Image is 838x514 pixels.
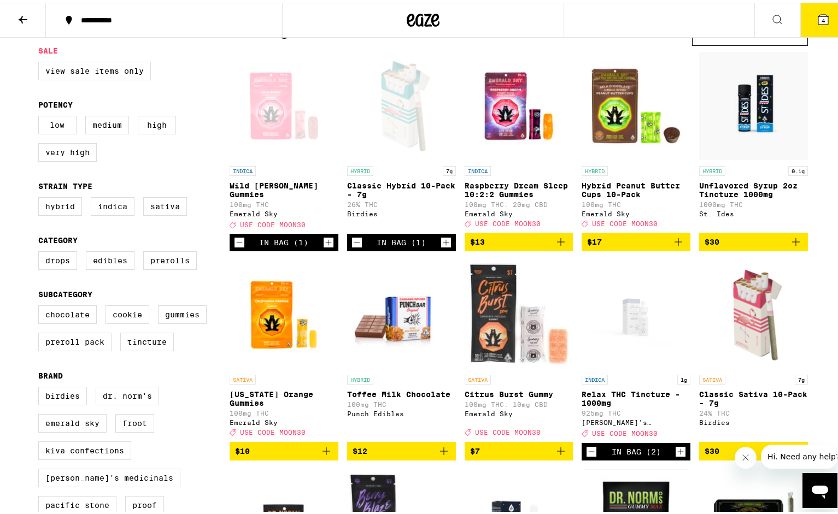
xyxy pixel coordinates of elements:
label: Prerolls [143,249,197,267]
span: USE CODE MOON30 [592,217,658,224]
img: Emerald Sky - Raspberry Dream Sleep 10:2:2 Gummies [465,49,573,158]
span: $13 [470,235,485,244]
p: 7g [443,163,456,173]
button: Increment [675,444,686,454]
a: Open page for Raspberry Dream Sleep 10:2:2 Gummies from Emerald Sky [465,49,573,230]
p: Hybrid Peanut Butter Cups 10-Pack [582,179,690,196]
p: 1g [677,372,690,382]
img: Birdies - Classic Sativa 10-Pack - 7g [699,257,808,367]
p: Toffee Milk Chocolate [347,387,456,396]
button: Increment [323,234,334,245]
label: Drops [38,249,77,267]
p: 24% THC [699,407,808,414]
label: Gummies [158,303,207,321]
button: Add to bag [465,230,573,249]
p: INDICA [465,163,491,173]
div: [PERSON_NAME]'s Medicinals [582,416,690,423]
a: Open page for Wild Berry Gummies from Emerald Sky [230,49,338,231]
p: HYBRID [699,163,725,173]
label: Very High [38,140,97,159]
p: 100mg THC [582,198,690,205]
iframe: Button to launch messaging window [802,470,837,505]
p: SATIVA [699,372,725,382]
label: Cookie [106,303,149,321]
p: INDICA [230,163,256,173]
span: USE CODE MOON30 [475,217,541,224]
button: Decrement [351,234,362,245]
label: Sativa [143,194,187,213]
img: Emerald Sky - Hybrid Peanut Butter Cups 10-Pack [582,49,690,158]
legend: Strain Type [38,179,92,188]
span: USE CODE MOON30 [475,427,541,434]
span: $30 [705,444,719,453]
p: HYBRID [347,163,373,173]
button: Add to bag [699,439,808,458]
button: Add to bag [347,439,456,458]
img: St. Ides - Unflavored Syrup 2oz Tincture 1000mg [699,49,808,158]
p: 100mg THC: 20mg CBD [465,198,573,205]
label: Froot [115,411,154,430]
label: Dr. Norm's [96,384,159,403]
legend: Sale [38,44,58,52]
img: Emerald Sky - California Orange Gummies [230,257,338,367]
button: Decrement [234,234,245,245]
a: Open page for Classic Hybrid 10-Pack - 7g from Birdies [347,49,456,231]
p: 100mg THC [230,407,338,414]
button: Add to bag [582,230,690,249]
label: Hybrid [38,194,82,213]
a: Open page for Hybrid Peanut Butter Cups 10-Pack from Emerald Sky [582,49,690,230]
label: [PERSON_NAME]'s Medicinals [38,466,180,485]
div: Emerald Sky [582,208,690,215]
iframe: Close message [735,444,757,466]
span: $17 [587,235,602,244]
label: Birdies [38,384,87,403]
iframe: Message from company [761,442,837,466]
div: Emerald Sky [465,407,573,415]
label: Chocolate [38,303,97,321]
p: 100mg THC [230,198,338,205]
p: 26% THC [347,198,456,205]
img: Punch Edibles - Toffee Milk Chocolate [347,257,456,367]
label: Medium [85,113,129,132]
p: INDICA [582,372,608,382]
label: Low [38,113,77,132]
p: Relax THC Tincture - 1000mg [582,387,690,405]
p: Raspberry Dream Sleep 10:2:2 Gummies [465,179,573,196]
p: SATIVA [465,372,491,382]
div: Birdies [347,208,456,215]
label: View Sale Items Only [38,59,151,78]
p: HYBRID [582,163,608,173]
label: Proof [125,493,164,512]
p: 0.1g [788,163,808,173]
button: Decrement [586,444,597,454]
label: Edibles [86,249,134,267]
span: $7 [470,444,480,453]
div: Emerald Sky [230,208,338,215]
label: Pacific Stone [38,493,116,512]
span: USE CODE MOON30 [592,428,658,435]
span: 4 [822,15,825,21]
legend: Brand [38,369,63,377]
p: Classic Hybrid 10-Pack - 7g [347,179,456,196]
p: 925mg THC [582,407,690,414]
span: $10 [235,444,250,453]
button: Increment [441,234,452,245]
span: USE CODE MOON30 [240,218,306,226]
label: Kiva Confections [38,439,131,457]
a: Open page for Relax THC Tincture - 1000mg from Mary's Medicinals [582,257,690,440]
p: Citrus Burst Gummy [465,387,573,396]
p: [US_STATE] Orange Gummies [230,387,338,405]
a: Open page for Citrus Burst Gummy from Emerald Sky [465,257,573,439]
a: Open page for California Orange Gummies from Emerald Sky [230,257,338,439]
div: In Bag (1) [377,235,426,244]
p: 100mg THC [347,398,456,405]
a: Open page for Toffee Milk Chocolate from Punch Edibles [347,257,456,439]
legend: Category [38,233,78,242]
legend: Potency [38,98,73,107]
p: 1000mg THC [699,198,808,205]
button: Add to bag [699,230,808,249]
span: USE CODE MOON30 [240,427,306,434]
label: Preroll Pack [38,330,112,348]
button: Add to bag [465,439,573,458]
p: 100mg THC: 10mg CBD [465,398,573,405]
